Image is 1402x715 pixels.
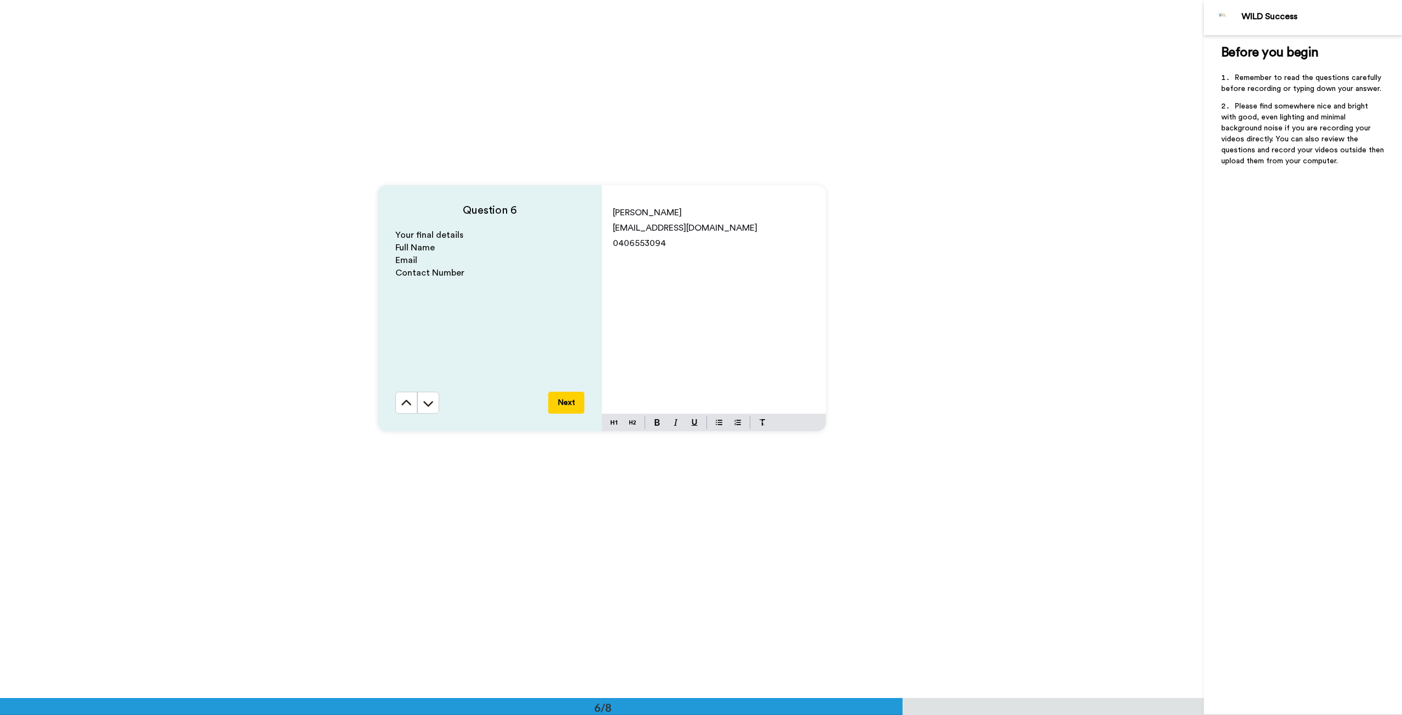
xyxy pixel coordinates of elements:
img: bulleted-block.svg [716,418,722,427]
img: Profile Image [1210,4,1236,31]
span: Contact Number [395,268,464,277]
span: Your final details [395,231,463,239]
img: heading-one-block.svg [611,418,617,427]
div: 6/8 [577,700,629,715]
img: numbered-block.svg [734,418,741,427]
img: underline-mark.svg [691,419,698,426]
h4: Question 6 [395,203,584,218]
img: clear-format.svg [759,419,766,426]
span: Full Name [395,243,435,252]
img: bold-mark.svg [654,419,660,426]
img: heading-two-block.svg [629,418,636,427]
div: WILD Success [1242,12,1401,22]
span: [PERSON_NAME] [613,208,682,217]
span: Email [395,256,417,265]
span: [EMAIL_ADDRESS][DOMAIN_NAME] [613,224,757,232]
button: Next [548,392,584,414]
span: 0406553094 [613,239,666,248]
span: Remember to read the questions carefully before recording or typing down your answer. [1221,74,1383,93]
span: Please find somewhere nice and bright with good, even lighting and minimal background noise if yo... [1221,102,1386,165]
img: italic-mark.svg [674,419,678,426]
span: Before you begin [1221,46,1318,59]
